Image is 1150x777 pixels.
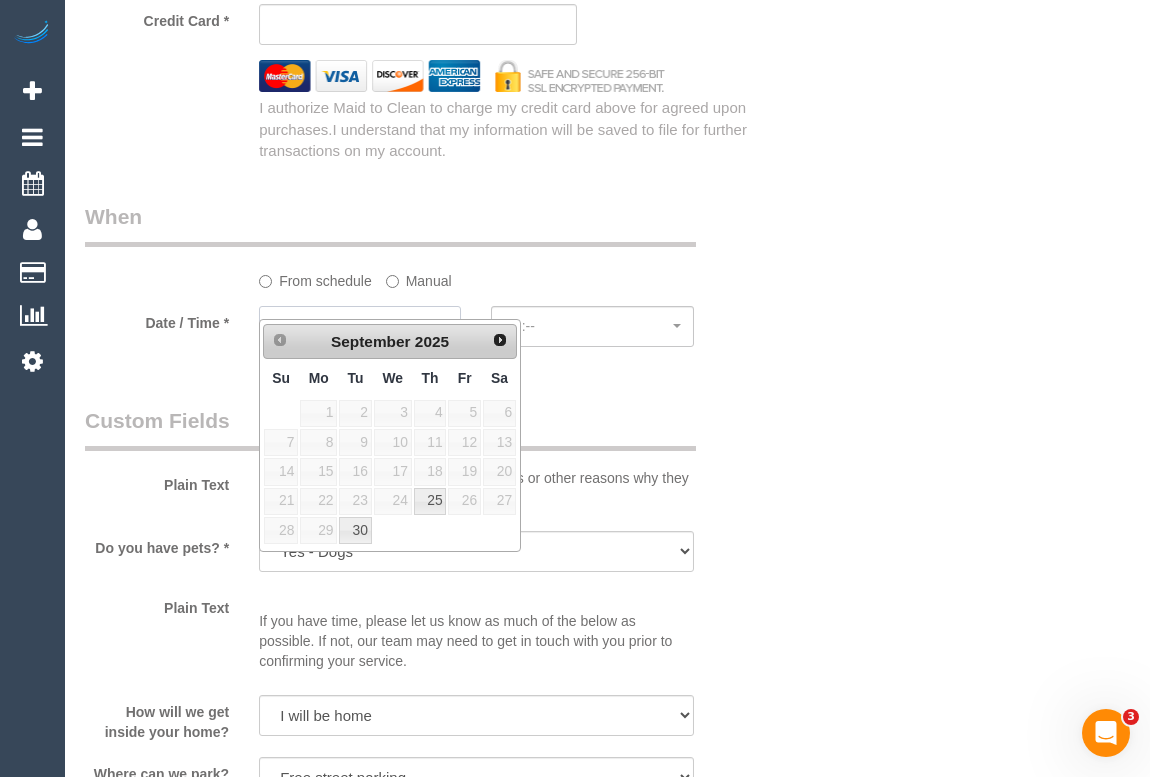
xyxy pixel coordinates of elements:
[259,591,693,671] p: If you have time, please let us know as much of the below as possible. If not, our team may need ...
[70,4,244,31] label: Credit Card *
[492,332,508,348] span: Next
[414,429,447,456] span: 11
[70,306,244,333] label: Date / Time *
[300,429,337,456] span: 8
[70,591,244,618] label: Plain Text
[339,400,371,427] span: 2
[374,488,412,515] span: 24
[259,121,747,159] span: I understand that my information will be saved to file for further transactions on my account.
[70,468,244,495] label: Plain Text
[448,458,480,485] span: 19
[266,327,294,355] a: Prev
[339,429,371,456] span: 9
[414,488,447,515] a: 25
[244,60,679,92] img: credit cards
[458,370,472,386] span: Friday
[264,488,298,515] span: 21
[70,695,244,742] label: How will we get inside your home?
[422,370,439,386] span: Thursday
[300,517,337,544] span: 29
[70,531,244,558] label: Do you have pets? *
[339,488,371,515] span: 23
[264,517,298,544] span: 28
[85,202,696,247] legend: When
[300,400,337,427] span: 1
[414,400,447,427] span: 4
[272,370,290,386] span: Sunday
[272,332,288,348] span: Prev
[259,275,272,288] input: From schedule
[264,458,298,485] span: 14
[339,458,371,485] span: 16
[300,458,337,485] span: 15
[1082,709,1130,757] iframe: Intercom live chat
[414,458,447,485] span: 18
[448,400,480,427] span: 5
[483,488,516,515] span: 27
[483,400,516,427] span: 6
[491,370,508,386] span: Saturday
[264,429,298,456] span: 7
[300,488,337,515] span: 22
[276,16,560,34] iframe: Secure card payment input frame
[85,406,696,451] legend: Custom Fields
[483,429,516,456] span: 13
[486,327,514,355] a: Next
[244,97,766,161] div: I authorize Maid to Clean to charge my credit card above for agreed upon purchases.
[448,488,480,515] span: 26
[491,306,693,347] button: --:--
[331,333,411,350] span: September
[483,458,516,485] span: 20
[415,333,449,350] span: 2025
[512,318,672,334] span: --:--
[339,517,371,544] a: 30
[309,370,329,386] span: Monday
[374,429,412,456] span: 10
[448,429,480,456] span: 12
[259,306,461,347] input: DD/MM/YYYY
[348,370,364,386] span: Tuesday
[386,264,452,291] label: Manual
[374,400,412,427] span: 3
[382,370,403,386] span: Wednesday
[259,264,372,291] label: From schedule
[386,275,399,288] input: Manual
[1123,709,1139,725] span: 3
[12,20,52,48] img: Automaid Logo
[374,458,412,485] span: 17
